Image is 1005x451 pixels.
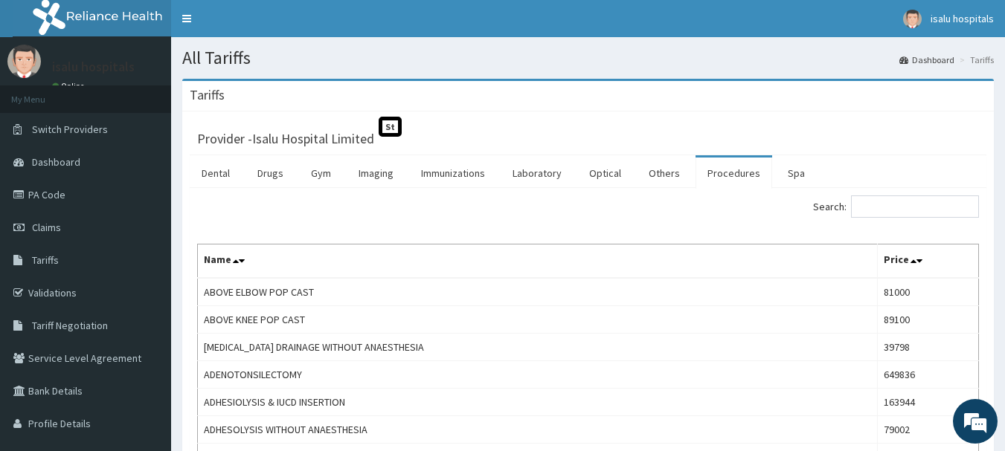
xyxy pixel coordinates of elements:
[198,278,878,306] td: ABOVE ELBOW POP CAST
[198,416,878,444] td: ADHESOLYSIS WITHOUT ANAESTHESIA
[28,74,60,111] img: d_794563401_company_1708531726252_794563401
[32,253,59,267] span: Tariffs
[931,12,994,25] span: isalu hospitals
[86,132,205,282] span: We're online!
[32,123,108,136] span: Switch Providers
[197,132,374,146] h3: Provider - Isalu Hospital Limited
[198,334,878,361] td: [MEDICAL_DATA] DRAINAGE WITHOUT ANAESTHESIA
[877,334,978,361] td: 39798
[244,7,280,43] div: Minimize live chat window
[7,45,41,78] img: User Image
[32,155,80,169] span: Dashboard
[851,195,979,218] input: Search:
[696,158,772,189] a: Procedures
[877,389,978,416] td: 163944
[77,83,250,103] div: Chat with us now
[956,53,994,66] li: Tariffs
[899,53,954,66] a: Dashboard
[7,296,283,348] textarea: Type your message and hit 'Enter'
[813,195,979,218] label: Search:
[299,158,343,189] a: Gym
[198,389,878,416] td: ADHESIOLYSIS & IUCD INSERTION
[347,158,405,189] a: Imaging
[577,158,633,189] a: Optical
[52,81,88,91] a: Online
[198,361,878,389] td: ADENOTONSILECTOMY
[198,306,878,334] td: ABOVE KNEE POP CAST
[32,221,61,234] span: Claims
[182,48,994,68] h1: All Tariffs
[379,117,402,137] span: St
[877,361,978,389] td: 649836
[877,278,978,306] td: 81000
[32,319,108,332] span: Tariff Negotiation
[198,244,878,279] th: Name
[637,158,692,189] a: Others
[190,88,225,102] h3: Tariffs
[52,60,135,74] p: isalu hospitals
[877,244,978,279] th: Price
[877,306,978,334] td: 89100
[877,416,978,444] td: 79002
[245,158,295,189] a: Drugs
[776,158,817,189] a: Spa
[903,10,922,28] img: User Image
[409,158,497,189] a: Immunizations
[501,158,574,189] a: Laboratory
[190,158,242,189] a: Dental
